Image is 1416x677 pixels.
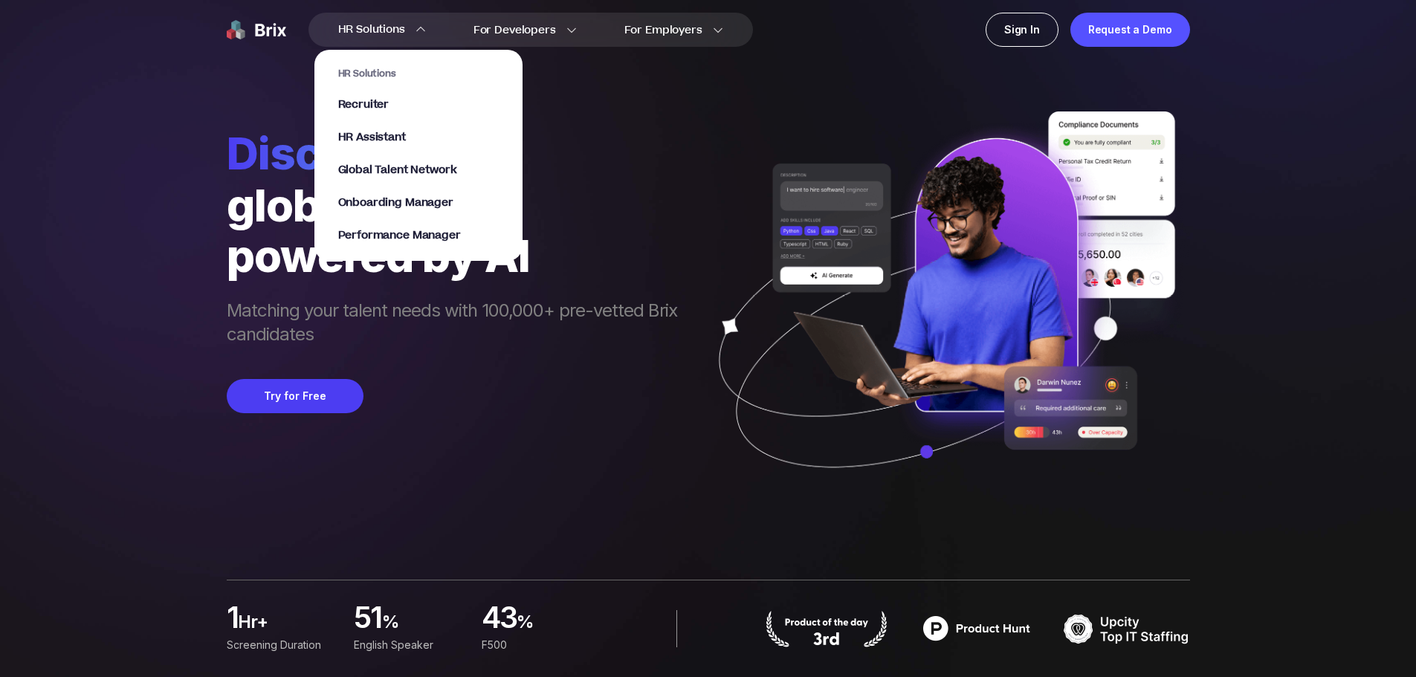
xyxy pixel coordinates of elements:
span: hr+ [238,610,336,640]
div: globally [227,180,692,230]
div: powered by AI [227,230,692,281]
img: TOP IT STAFFING [1064,610,1190,647]
span: For Employers [624,22,702,38]
span: Discover [227,126,692,180]
img: product hunt badge [914,610,1040,647]
div: Screening duration [227,637,336,653]
button: Try for Free [227,379,363,413]
a: Sign In [986,13,1058,47]
div: English Speaker [354,637,463,653]
span: Recruiter [338,97,389,112]
span: 51 [354,604,382,634]
span: Performance Manager [338,227,461,243]
span: % [517,610,591,640]
a: Request a Demo [1070,13,1190,47]
span: Onboarding Manager [338,195,453,210]
span: Matching your talent needs with 100,000+ pre-vetted Brix candidates [227,299,692,349]
div: F500 [481,637,590,653]
img: ai generate [692,111,1190,511]
span: 1 [227,604,238,634]
span: % [382,610,464,640]
a: Recruiter [338,97,499,112]
span: For Developers [473,22,556,38]
span: HR Solutions [338,68,499,80]
a: Performance Manager [338,228,499,243]
a: Global Talent Network [338,163,499,178]
img: product hunt badge [763,610,890,647]
span: Global Talent Network [338,162,457,178]
a: Onboarding Manager [338,195,499,210]
span: HR Solutions [338,18,405,42]
span: 43 [481,604,517,634]
a: HR Assistant [338,130,499,145]
span: HR Assistant [338,129,406,145]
